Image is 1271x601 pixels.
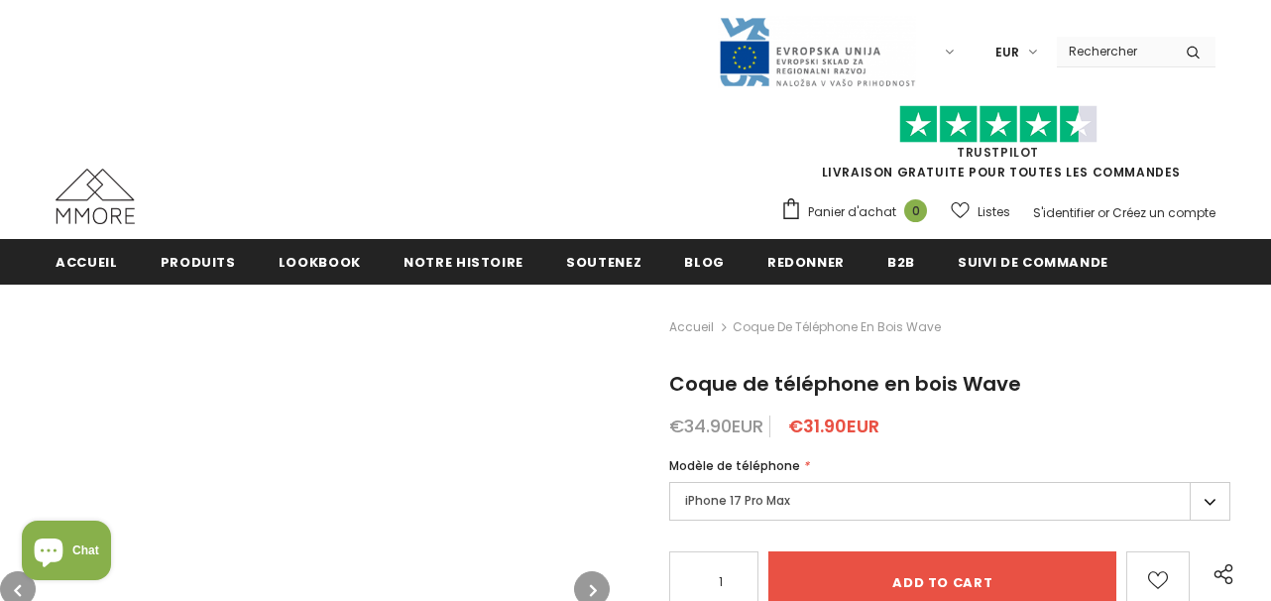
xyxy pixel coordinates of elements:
[718,16,916,88] img: Javni Razpis
[669,482,1230,521] label: iPhone 17 Pro Max
[56,239,118,284] a: Accueil
[780,114,1215,180] span: LIVRAISON GRATUITE POUR TOUTES LES COMMANDES
[404,239,523,284] a: Notre histoire
[669,457,800,474] span: Modèle de téléphone
[718,43,916,60] a: Javni Razpis
[1033,204,1095,221] a: S'identifier
[56,253,118,272] span: Accueil
[566,239,641,284] a: soutenez
[904,199,927,222] span: 0
[1057,37,1171,65] input: Search Site
[733,315,941,339] span: Coque de téléphone en bois Wave
[16,521,117,585] inbox-online-store-chat: Shopify online store chat
[951,194,1010,229] a: Listes
[56,169,135,224] img: Cas MMORE
[808,202,896,222] span: Panier d'achat
[669,315,714,339] a: Accueil
[887,239,915,284] a: B2B
[958,239,1108,284] a: Suivi de commande
[887,253,915,272] span: B2B
[161,239,236,284] a: Produits
[958,253,1108,272] span: Suivi de commande
[404,253,523,272] span: Notre histoire
[669,370,1021,398] span: Coque de téléphone en bois Wave
[279,239,361,284] a: Lookbook
[767,239,845,284] a: Redonner
[684,239,725,284] a: Blog
[1112,204,1215,221] a: Créez un compte
[669,414,763,438] span: €34.90EUR
[957,144,1039,161] a: TrustPilot
[780,197,937,227] a: Panier d'achat 0
[161,253,236,272] span: Produits
[788,414,879,438] span: €31.90EUR
[978,202,1010,222] span: Listes
[767,253,845,272] span: Redonner
[1098,204,1109,221] span: or
[684,253,725,272] span: Blog
[566,253,641,272] span: soutenez
[279,253,361,272] span: Lookbook
[899,105,1098,144] img: Faites confiance aux étoiles pilotes
[995,43,1019,62] span: EUR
